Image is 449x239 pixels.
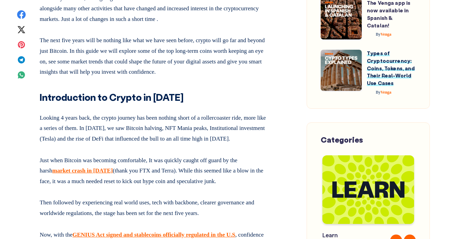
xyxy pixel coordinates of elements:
span: Categories [321,135,363,145]
a: GENIUS Act signed and stablecoins officially regulated in the U.S [73,231,235,238]
a: ByVenga [367,32,392,37]
a: ByVenga [367,90,392,95]
span: Venga [376,90,392,95]
strong: Introduction to Crypto in [DATE] [40,91,184,103]
p: Looking 4 years back, the crypto journey has been nothing short of a rollercoaster ride, more lik... [40,110,269,144]
p: The next five years will be nothing like what we have seen before, crypto will go far and beyond ... [40,33,269,77]
p: Then followed by experiencing real world uses, tech with backbone, clearer governance and worldwi... [40,195,269,218]
a: market crash in [DATE] [52,167,113,174]
span: By [376,90,381,95]
a: Types of Cryptocurrency: Coins, Tokens, and Their Real-World Use Cases [367,50,415,86]
p: Just when Bitcoin was becoming comfortable, It was quickly caught off guard by the harsh (thank y... [40,153,269,187]
span: By [376,32,381,37]
img: Blog-Tag-Cover---Learn.png [322,155,414,224]
span: Venga [376,32,392,37]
